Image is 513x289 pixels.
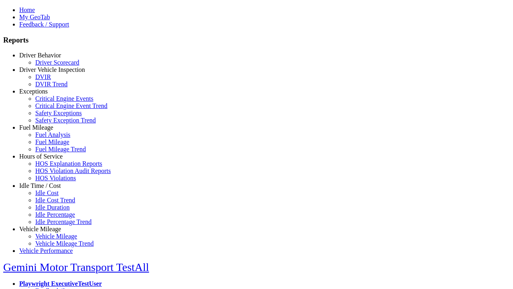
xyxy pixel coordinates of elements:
a: Fuel Analysis [35,131,71,138]
a: HOS Violations [35,175,76,181]
a: Vehicle Mileage [19,226,61,232]
a: DVIR [35,73,51,80]
a: Idle Cost [35,189,59,196]
a: Driver Behavior [19,52,61,59]
h3: Reports [3,36,510,45]
a: Safety Exception Trend [35,117,96,124]
a: Home [19,6,35,13]
a: Idle Percentage [35,211,75,218]
a: Exceptions [19,88,48,95]
a: Fuel Mileage [35,138,69,145]
a: Vehicle Mileage Trend [35,240,94,247]
a: Vehicle Mileage [35,233,77,240]
a: Safety Exceptions [35,110,82,116]
a: Driver Vehicle Inspection [19,66,85,73]
a: DVIR Trend [35,81,67,88]
a: Hours of Service [19,153,63,160]
a: Fuel Mileage Trend [35,146,86,153]
a: HOS Explanation Reports [35,160,102,167]
a: Driver Scorecard [35,59,79,66]
a: Playwright ExecutiveTestUser [19,280,102,287]
a: Fuel Mileage [19,124,53,131]
a: Idle Time / Cost [19,182,61,189]
a: Gemini Motor Transport TestAll [3,261,149,273]
a: Idle Percentage Trend [35,218,91,225]
a: HOS Violation Audit Reports [35,167,111,174]
a: Vehicle Performance [19,247,73,254]
a: Idle Cost Trend [35,197,75,204]
a: Critical Engine Event Trend [35,102,107,109]
a: HOS Violation Trend [35,182,90,189]
a: Idle Duration [35,204,70,211]
a: My GeoTab [19,14,50,20]
a: Critical Engine Events [35,95,93,102]
a: Feedback / Support [19,21,69,28]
